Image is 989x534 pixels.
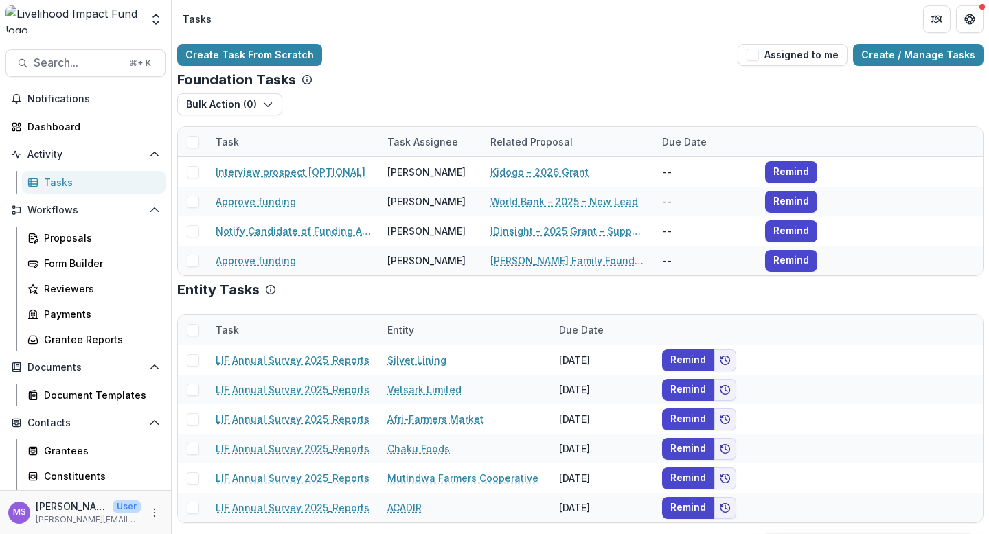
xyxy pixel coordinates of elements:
[738,44,848,66] button: Assigned to me
[177,71,296,88] p: Foundation Tasks
[36,499,107,513] p: [PERSON_NAME]
[714,497,736,519] button: Add to friends
[387,194,466,209] div: [PERSON_NAME]
[183,12,212,26] div: Tasks
[216,194,296,209] a: Approve funding
[490,224,646,238] a: IDinsight - 2025 Grant - Support to IPA-IDi merger
[207,323,247,337] div: Task
[27,417,144,429] span: Contacts
[44,332,155,347] div: Grantee Reports
[482,135,581,149] div: Related Proposal
[22,465,166,487] a: Constituents
[956,5,984,33] button: Get Help
[27,119,155,134] div: Dashboard
[22,328,166,351] a: Grantee Reports
[551,315,654,345] div: Due Date
[177,44,322,66] a: Create Task From Scratch
[714,408,736,430] button: Add to friends
[379,127,482,156] div: Task Assignee
[387,441,450,456] a: Chaku Foods
[379,315,551,345] div: Entity
[34,56,121,69] span: Search...
[551,323,612,337] div: Due Date
[379,323,422,337] div: Entity
[5,356,166,378] button: Open Documents
[44,175,155,189] div: Tasks
[22,439,166,462] a: Grantees
[207,127,379,156] div: Task
[379,135,466,149] div: Task Assignee
[22,171,166,194] a: Tasks
[44,231,155,245] div: Proposals
[654,157,757,187] div: --
[490,165,589,179] a: Kidogo - 2026 Grant
[662,349,714,371] button: Remind
[490,253,646,268] a: [PERSON_NAME] Family Foundation - SII Great Lakes & [GEOGRAPHIC_DATA] 2025-27
[662,438,714,460] button: Remind
[662,379,714,401] button: Remind
[146,5,166,33] button: Open entity switcher
[923,5,951,33] button: Partners
[490,194,638,209] a: World Bank - 2025 - New Lead
[177,93,282,115] button: Bulk Action (0)
[714,438,736,460] button: Add to friends
[27,93,160,105] span: Notifications
[662,497,714,519] button: Remind
[22,303,166,325] a: Payments
[654,127,757,156] div: Due Date
[216,500,370,515] a: LIF Annual Survey 2025_Reports
[482,127,654,156] div: Related Proposal
[22,277,166,300] a: Reviewers
[177,281,260,298] p: Entity Tasks
[22,384,166,406] a: Document Templates
[387,165,466,179] div: [PERSON_NAME]
[654,135,715,149] div: Due Date
[387,471,538,485] a: Mutindwa Farmers Cooperative
[216,382,370,397] a: LIF Annual Survey 2025_Reports
[387,224,466,238] div: [PERSON_NAME]
[27,205,144,216] span: Workflows
[765,250,817,272] button: Remind
[44,307,155,321] div: Payments
[36,513,141,526] p: [PERSON_NAME][EMAIL_ADDRESS][DOMAIN_NAME]
[216,412,370,426] a: LIF Annual Survey 2025_Reports
[44,256,155,270] div: Form Builder
[5,49,166,77] button: Search...
[551,345,654,375] div: [DATE]
[654,216,757,246] div: --
[22,227,166,249] a: Proposals
[216,165,365,179] a: Interview prospect [OPTIONAL]
[714,349,736,371] button: Add to friends
[177,9,217,29] nav: breadcrumb
[551,493,654,522] div: [DATE]
[44,443,155,458] div: Grantees
[853,44,984,66] a: Create / Manage Tasks
[662,408,714,430] button: Remind
[387,382,462,397] a: Vetsark Limited
[662,467,714,489] button: Remind
[387,253,466,268] div: [PERSON_NAME]
[387,353,446,367] a: Silver Lining
[387,412,484,426] a: Afri-Farmers Market
[126,56,154,71] div: ⌘ + K
[216,441,370,456] a: LIF Annual Survey 2025_Reports
[216,253,296,268] a: Approve funding
[216,224,371,238] a: Notify Candidate of Funding Approval
[13,508,26,517] div: Monica Swai
[22,252,166,275] a: Form Builder
[27,149,144,161] span: Activity
[765,191,817,213] button: Remind
[44,388,155,402] div: Document Templates
[207,135,247,149] div: Task
[654,187,757,216] div: --
[765,161,817,183] button: Remind
[216,353,370,367] a: LIF Annual Survey 2025_Reports
[387,500,422,515] a: ACADIR
[551,375,654,404] div: [DATE]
